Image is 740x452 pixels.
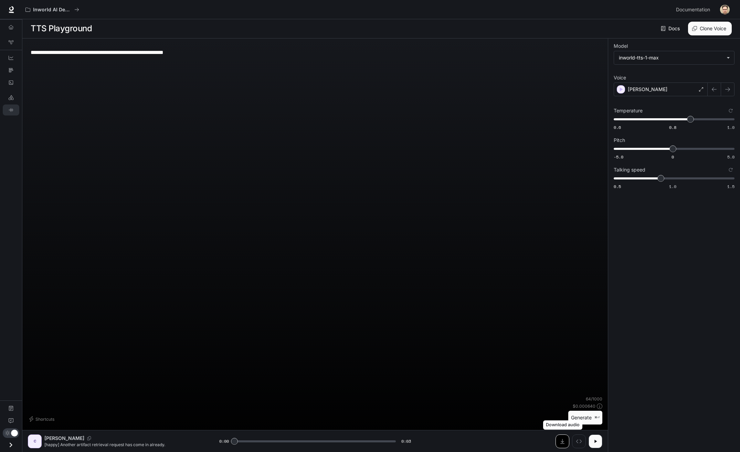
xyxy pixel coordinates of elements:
[614,167,645,172] p: Talking speed
[3,52,19,63] a: Dashboards
[33,7,72,13] p: Inworld AI Demos
[727,154,734,160] span: 5.0
[727,107,734,114] button: Reset to default
[669,184,676,189] span: 1.0
[586,396,602,402] p: 64 / 1000
[614,154,623,160] span: -5.0
[543,420,582,430] div: Download audio
[688,22,732,35] button: Clone Voice
[614,44,628,48] p: Model
[673,3,715,16] a: Documentation
[3,415,19,426] a: Feedback
[727,184,734,189] span: 1.5
[614,51,734,64] div: inworld-tts-1-max
[84,436,94,440] button: Copy Voice ID
[669,124,676,130] span: 0.8
[672,154,674,160] span: 0
[3,65,19,76] a: Traces
[614,108,643,113] p: Temperature
[572,434,586,448] button: Inspect
[720,5,730,14] img: User avatar
[568,411,602,425] button: Generate⌘⏎
[44,435,84,442] p: [PERSON_NAME]
[614,138,625,143] p: Pitch
[401,438,411,445] span: 0:03
[614,124,621,130] span: 0.6
[28,414,57,425] button: Shortcuts
[556,434,569,448] button: Download audio
[44,442,203,448] p: [happy] Another artifact retrieval request has come in already.
[619,54,723,61] div: inworld-tts-1-max
[718,3,732,16] button: User avatar
[727,166,734,174] button: Reset to default
[676,5,710,14] span: Documentation
[11,429,18,437] span: Dark mode toggle
[31,22,92,35] h1: TTS Playground
[219,438,229,445] span: 0:00
[3,438,19,452] button: Open drawer
[594,416,600,420] p: ⌘⏎
[22,3,82,16] button: All workspaces
[3,77,19,88] a: Logs
[3,403,19,414] a: Documentation
[3,104,19,115] a: TTS Playground
[3,92,19,103] a: LLM Playground
[29,436,40,447] div: C
[614,75,626,80] p: Voice
[628,86,667,93] p: [PERSON_NAME]
[3,22,19,33] a: Overview
[727,124,734,130] span: 1.0
[573,403,595,409] p: $ 0.000640
[3,37,19,48] a: Graph Registry
[614,184,621,189] span: 0.5
[659,22,683,35] a: Docs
